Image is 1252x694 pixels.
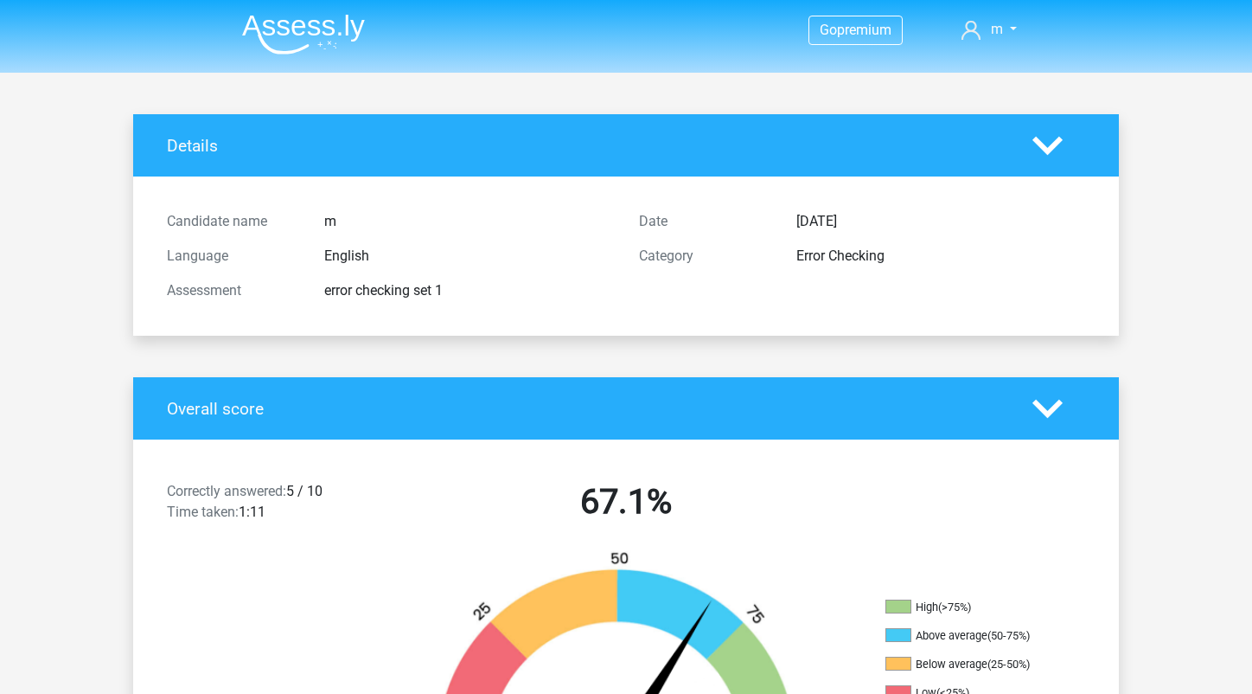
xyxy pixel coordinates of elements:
[311,280,626,301] div: error checking set 1
[311,246,626,267] div: English
[154,211,311,232] div: Candidate name
[987,629,1030,642] div: (50-75%)
[167,136,1006,156] h4: Details
[154,246,311,267] div: Language
[809,18,902,42] a: Gopremium
[626,211,783,232] div: Date
[820,22,837,38] span: Go
[987,658,1030,671] div: (25-50%)
[242,14,365,55] img: Assessly
[154,481,390,530] div: 5 / 10 1:11
[885,657,1058,672] li: Below average
[885,600,1058,615] li: High
[403,481,849,523] h2: 67.1%
[955,19,1024,40] a: m
[837,22,891,38] span: premium
[938,601,971,614] div: (>75%)
[167,483,286,499] span: Correctly answered:
[154,280,311,301] div: Assessment
[991,21,1003,37] span: m
[783,246,1098,267] div: Error Checking
[167,399,1006,419] h4: Overall score
[626,246,783,267] div: Category
[311,211,626,232] div: m
[167,504,239,520] span: Time taken:
[885,628,1058,644] li: Above average
[783,211,1098,232] div: [DATE]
